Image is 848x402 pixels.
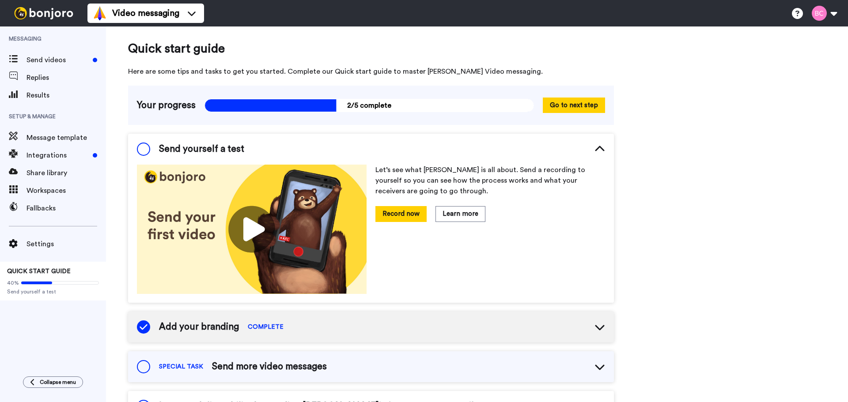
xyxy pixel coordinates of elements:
p: Let’s see what [PERSON_NAME] is all about. Send a recording to yourself so you can see how the pr... [375,165,605,196]
span: Your progress [137,99,196,112]
span: Replies [26,72,106,83]
span: QUICK START GUIDE [7,268,71,274]
span: Here are some tips and tasks to get you started. Complete our Quick start guide to master [PERSON... [128,66,614,77]
span: Add your branding [159,320,239,334]
span: Integrations [26,150,89,161]
img: 178eb3909c0dc23ce44563bdb6dc2c11.jpg [137,165,367,294]
span: 2/5 complete [204,99,534,112]
img: bj-logo-header-white.svg [11,7,77,19]
span: Send yourself a test [159,143,244,156]
img: vm-color.svg [93,6,107,20]
span: Collapse menu [40,379,76,386]
span: SPECIAL TASK [159,362,203,371]
span: Send videos [26,55,89,65]
button: Learn more [435,206,485,222]
span: Fallbacks [26,203,106,214]
span: 40% [7,279,19,286]
button: Go to next step [543,98,605,113]
button: Collapse menu [23,376,83,388]
button: Record now [375,206,427,222]
span: Workspaces [26,185,106,196]
span: Send yourself a test [7,288,99,295]
span: Message template [26,132,106,143]
span: Send more video messages [212,360,327,373]
span: Quick start guide [128,40,614,57]
span: COMPLETE [248,323,284,331]
span: Share library [26,168,106,178]
span: Settings [26,239,106,249]
span: Video messaging [112,7,179,19]
span: Results [26,90,106,101]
